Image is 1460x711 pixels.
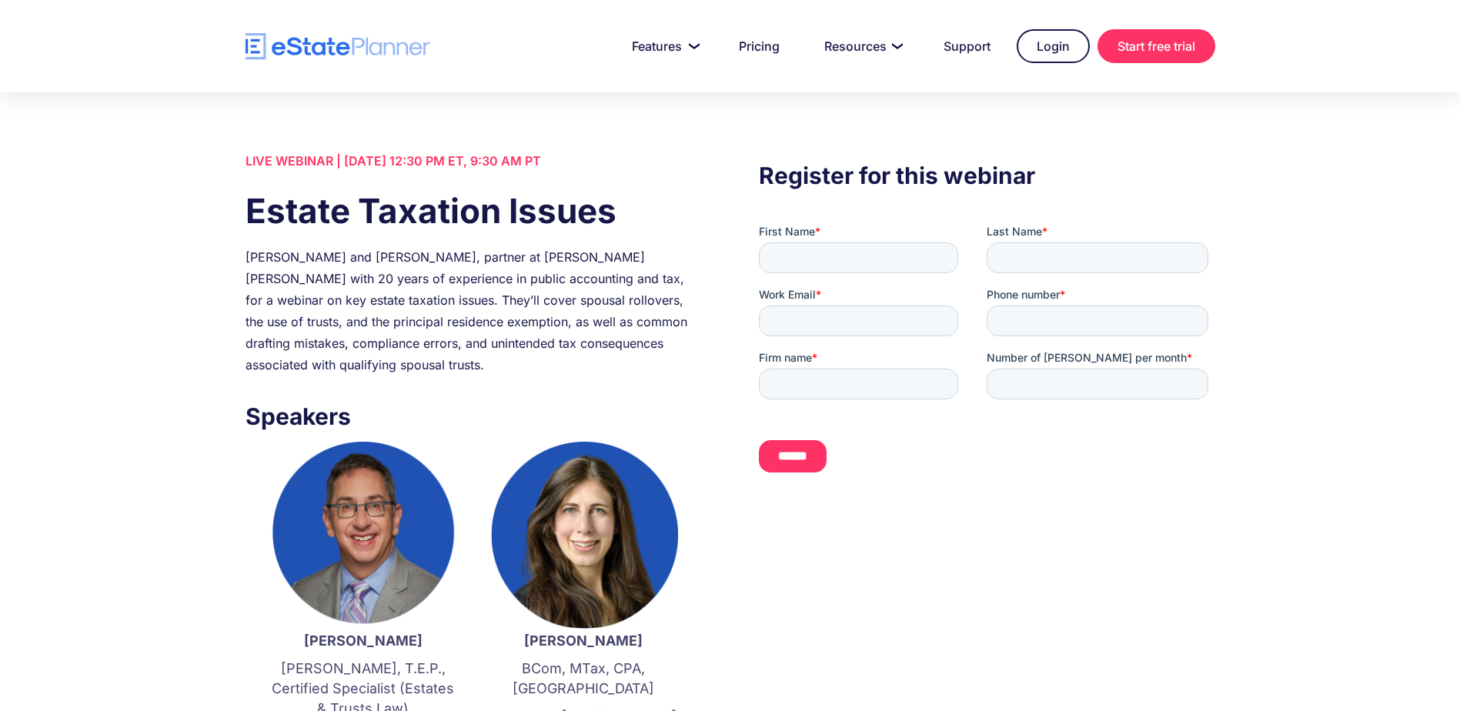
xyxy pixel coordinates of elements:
[489,659,678,699] p: BCom, MTax, CPA, [GEOGRAPHIC_DATA]
[246,150,701,172] div: LIVE WEBINAR | [DATE] 12:30 PM ET, 9:30 AM PT
[246,33,430,60] a: home
[304,633,423,649] strong: [PERSON_NAME]
[613,31,713,62] a: Features
[524,633,643,649] strong: [PERSON_NAME]
[246,187,701,235] h1: Estate Taxation Issues
[806,31,917,62] a: Resources
[246,399,701,434] h3: Speakers
[1098,29,1215,63] a: Start free trial
[1017,29,1090,63] a: Login
[759,158,1214,193] h3: Register for this webinar
[246,246,701,376] div: [PERSON_NAME] and [PERSON_NAME], partner at [PERSON_NAME] [PERSON_NAME] with 20 years of experien...
[720,31,798,62] a: Pricing
[925,31,1009,62] a: Support
[759,224,1214,486] iframe: Form 0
